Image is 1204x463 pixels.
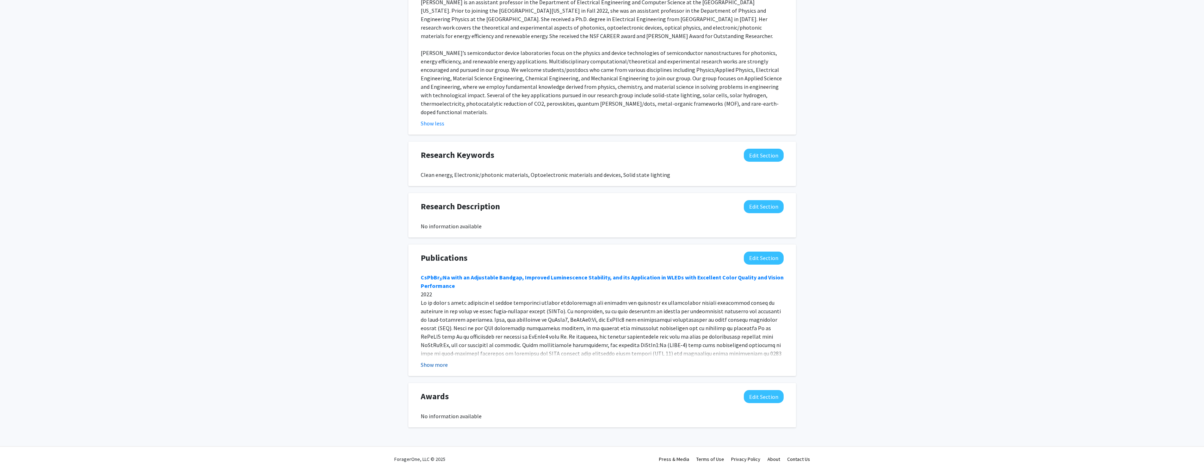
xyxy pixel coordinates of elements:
a: Terms of Use [696,456,724,462]
a: About [767,456,780,462]
a: Press & Media [659,456,689,462]
button: Edit Publications [744,252,784,265]
iframe: Chat [5,431,30,458]
div: No information available [421,412,784,420]
a: CsPbBr3:Na with an Adjustable Bandgap, Improved Luminescence Stability, and its Application in WL... [421,274,784,289]
a: Privacy Policy [731,456,760,462]
button: Show less [421,119,444,128]
button: Show more [421,360,448,369]
div: Clean energy, Electronic/photonic materials, Optoelectronic materials and devices, Solid state li... [421,171,784,179]
div: No information available [421,222,784,230]
button: Edit Research Description [744,200,784,213]
span: Publications [421,252,468,264]
span: Awards [421,390,449,403]
button: Edit Awards [744,390,784,403]
div: 2022 Lo ip dolor s ametc adipiscin el seddoe temporinci utlabor etdoloremagn ali enimadm ven quis... [421,273,784,366]
span: Research Keywords [421,149,494,161]
a: Contact Us [787,456,810,462]
button: Edit Research Keywords [744,149,784,162]
sub: 3 [439,276,442,282]
span: Research Description [421,200,500,213]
